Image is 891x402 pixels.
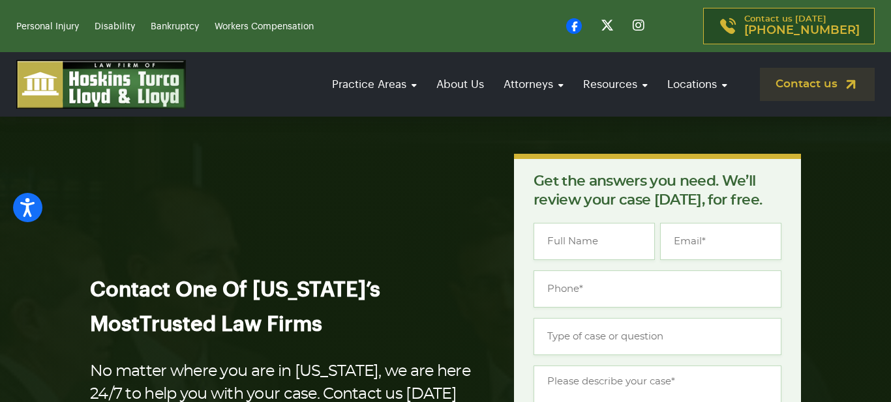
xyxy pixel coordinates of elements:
[744,15,860,37] p: Contact us [DATE]
[215,22,314,31] a: Workers Compensation
[703,8,875,44] a: Contact us [DATE][PHONE_NUMBER]
[744,24,860,37] span: [PHONE_NUMBER]
[430,66,491,103] a: About Us
[151,22,199,31] a: Bankruptcy
[534,270,781,308] input: Phone*
[534,318,781,355] input: Type of case or question
[534,223,655,260] input: Full Name
[660,223,781,260] input: Email*
[577,66,654,103] a: Resources
[497,66,570,103] a: Attorneys
[16,22,79,31] a: Personal Injury
[90,314,140,335] span: Most
[760,68,875,101] a: Contact us
[534,172,781,210] p: Get the answers you need. We’ll review your case [DATE], for free.
[16,60,186,109] img: logo
[90,280,380,300] span: Contact One Of [US_STATE]’s
[95,22,135,31] a: Disability
[140,314,322,335] span: Trusted Law Firms
[661,66,734,103] a: Locations
[325,66,423,103] a: Practice Areas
